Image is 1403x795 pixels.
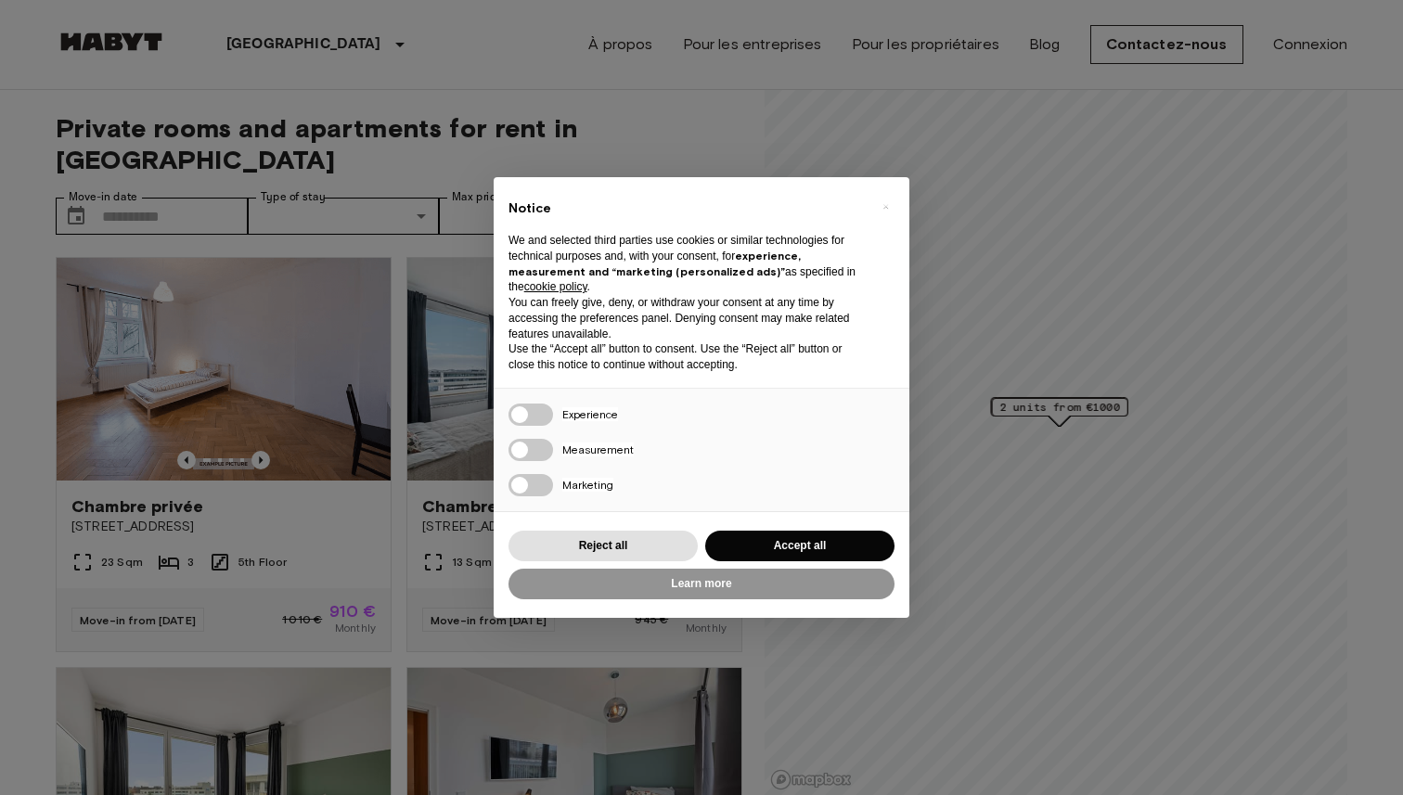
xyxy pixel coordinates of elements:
button: Reject all [508,531,698,561]
button: Accept all [705,531,895,561]
span: Experience [562,407,618,421]
button: Learn more [508,569,895,599]
span: Marketing [562,478,613,492]
p: Use the “Accept all” button to consent. Use the “Reject all” button or close this notice to conti... [508,341,865,373]
span: × [882,196,889,218]
a: cookie policy [524,280,587,293]
span: Measurement [562,442,634,456]
p: We and selected third parties use cookies or similar technologies for technical purposes and, wit... [508,233,865,295]
button: Close this notice [870,192,900,222]
h2: Notice [508,199,865,218]
p: You can freely give, deny, or withdraw your consent at any time by accessing the preferences pane... [508,295,865,341]
strong: experience, measurement and “marketing (personalized ads)” [508,249,801,278]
